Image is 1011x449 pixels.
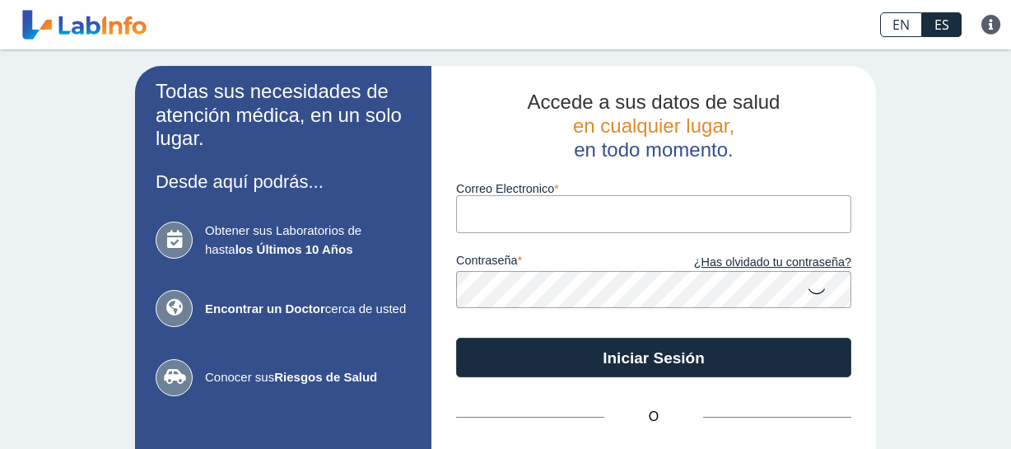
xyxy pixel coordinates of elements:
[604,407,703,427] span: O
[274,370,377,384] b: Riesgos de Salud
[528,91,780,113] span: Accede a sus datos de salud
[654,254,851,272] a: ¿Has olvidado tu contraseña?
[156,80,411,151] h2: Todas sus necesidades de atención médica, en un solo lugar.
[573,115,734,137] span: en cualquier lugar,
[456,182,851,195] label: Correo Electronico
[205,368,411,387] span: Conocer sus
[456,254,654,272] label: contraseña
[156,171,411,192] h3: Desde aquí podrás...
[574,138,733,161] span: en todo momento.
[880,12,922,37] a: EN
[456,338,851,377] button: Iniciar Sesión
[922,12,962,37] a: ES
[205,302,325,316] b: Encontrar un Doctor
[235,242,353,256] b: los Últimos 10 Años
[205,222,411,259] span: Obtener sus Laboratorios de hasta
[205,300,411,319] span: cerca de usted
